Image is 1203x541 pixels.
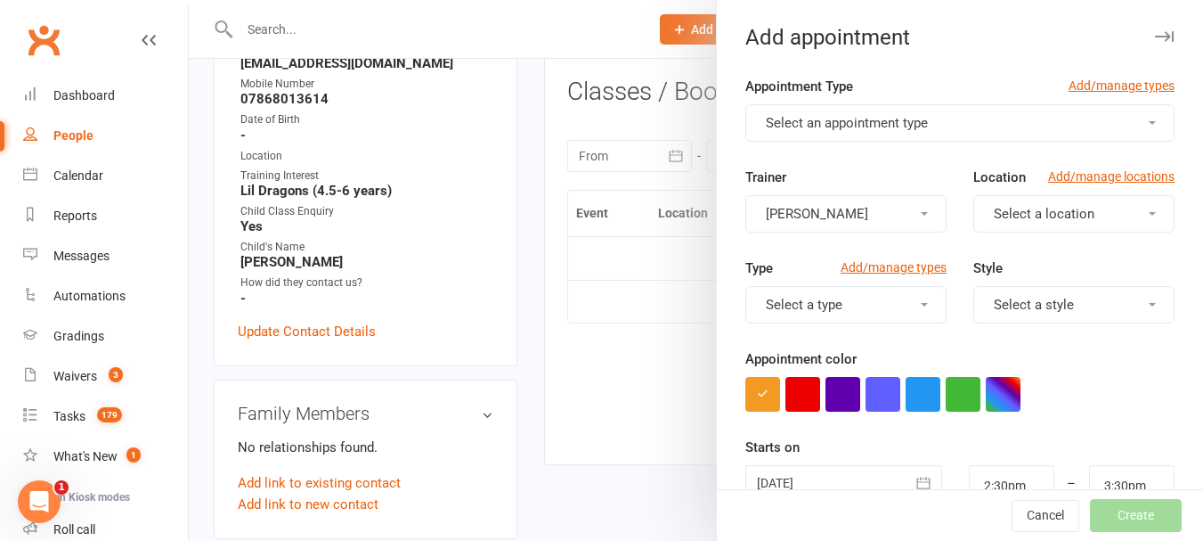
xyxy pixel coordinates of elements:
button: [PERSON_NAME] [745,195,947,233]
span: Select a type [766,297,842,313]
a: Waivers 3 [23,357,188,397]
a: Messages [23,236,188,276]
a: What's New1 [23,437,188,477]
label: Appointment color [745,348,857,370]
div: Add appointment [717,25,1203,50]
a: Add/manage locations [1048,167,1175,186]
label: Trainer [745,167,786,188]
button: Cancel [1012,500,1079,532]
div: – [1053,465,1091,506]
span: [PERSON_NAME] [766,206,868,222]
a: Calendar [23,156,188,196]
div: Roll call [53,522,95,537]
button: Select an appointment type [745,104,1175,142]
span: 3 [109,367,123,382]
a: Clubworx [21,18,66,62]
a: Tasks 179 [23,397,188,437]
label: Appointment Type [745,76,853,97]
a: Dashboard [23,76,188,116]
label: Location [973,167,1026,188]
div: Gradings [53,329,104,343]
div: Calendar [53,168,103,183]
label: Starts on [745,437,800,458]
iframe: Intercom live chat [18,480,61,523]
div: Automations [53,289,126,303]
a: People [23,116,188,156]
span: 179 [97,407,122,422]
div: Dashboard [53,88,115,102]
button: Select a type [745,286,947,324]
span: Select an appointment type [766,115,928,131]
a: Gradings [23,316,188,357]
a: Add/manage types [841,258,947,277]
div: People [53,128,93,143]
span: 1 [54,480,69,495]
div: Messages [53,249,110,263]
label: Style [973,258,1003,279]
span: Select a style [994,297,1074,313]
button: Select a style [973,286,1175,324]
div: Reports [53,209,97,223]
div: Tasks [53,409,85,423]
div: Waivers [53,369,97,383]
a: Reports [23,196,188,236]
button: Select a location [973,195,1175,233]
div: What's New [53,449,118,463]
a: Add/manage types [1069,76,1175,95]
span: Select a location [994,206,1094,222]
a: Automations [23,276,188,316]
label: Type [745,258,773,279]
span: 1 [126,447,141,463]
